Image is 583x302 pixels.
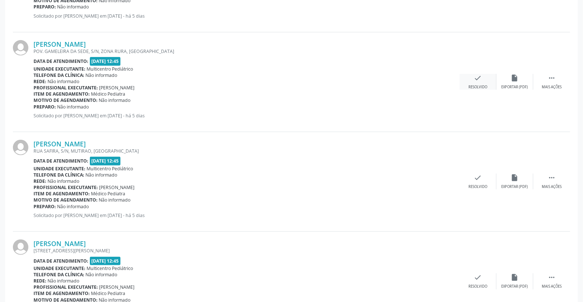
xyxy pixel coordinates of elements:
[86,271,117,278] span: Não informado
[34,166,85,172] b: Unidade executante:
[99,284,135,290] span: [PERSON_NAME]
[48,178,80,184] span: Não informado
[91,290,126,296] span: Médico Pediatra
[542,85,562,90] div: Mais ações
[34,239,86,248] a: [PERSON_NAME]
[468,184,487,189] div: Resolvido
[468,284,487,289] div: Resolvido
[34,48,460,54] div: POV. GAMELEIRA DA SEDE, S/N, ZONA RURA, [GEOGRAPHIC_DATA]
[34,72,84,78] b: Telefone da clínica:
[87,66,133,72] span: Multicentro Pediátrico
[90,257,121,265] span: [DATE] 12:45
[34,191,90,197] b: Item de agendamento:
[48,278,80,284] span: Não informado
[34,290,90,296] b: Item de agendamento:
[34,158,88,164] b: Data de atendimento:
[48,78,80,85] span: Não informado
[34,248,460,254] div: [STREET_ADDRESS][PERSON_NAME]
[13,239,28,255] img: img
[502,284,528,289] div: Exportar (PDF)
[86,72,117,78] span: Não informado
[90,57,121,65] span: [DATE] 12:45
[34,85,98,91] b: Profissional executante:
[34,212,460,218] p: Solicitado por [PERSON_NAME] em [DATE] - há 5 dias
[34,140,86,148] a: [PERSON_NAME]
[99,97,131,103] span: Não informado
[91,91,126,97] span: Médico Pediatra
[34,265,85,271] b: Unidade executante:
[34,197,98,203] b: Motivo de agendamento:
[468,85,487,90] div: Resolvido
[57,203,89,210] span: Não informado
[91,191,126,197] span: Médico Pediatra
[548,273,556,281] i: 
[87,166,133,172] span: Multicentro Pediátrico
[34,178,46,184] b: Rede:
[548,174,556,182] i: 
[474,74,482,82] i: check
[34,104,56,110] b: Preparo:
[474,174,482,182] i: check
[502,85,528,90] div: Exportar (PDF)
[511,174,519,182] i: insert_drive_file
[87,265,133,271] span: Multicentro Pediátrico
[511,273,519,281] i: insert_drive_file
[34,278,46,284] b: Rede:
[34,13,460,19] p: Solicitado por [PERSON_NAME] em [DATE] - há 5 dias
[13,140,28,155] img: img
[13,40,28,56] img: img
[86,172,117,178] span: Não informado
[34,66,85,72] b: Unidade executante:
[542,284,562,289] div: Mais ações
[548,74,556,82] i: 
[511,74,519,82] i: insert_drive_file
[99,184,135,191] span: [PERSON_NAME]
[90,157,121,165] span: [DATE] 12:45
[57,104,89,110] span: Não informado
[34,91,90,97] b: Item de agendamento:
[57,4,89,10] span: Não informado
[34,113,460,119] p: Solicitado por [PERSON_NAME] em [DATE] - há 5 dias
[34,184,98,191] b: Profissional executante:
[34,78,46,85] b: Rede:
[34,4,56,10] b: Preparo:
[34,172,84,178] b: Telefone da clínica:
[99,197,131,203] span: Não informado
[474,273,482,281] i: check
[99,85,135,91] span: [PERSON_NAME]
[34,58,88,64] b: Data de atendimento:
[502,184,528,189] div: Exportar (PDF)
[34,271,84,278] b: Telefone da clínica:
[34,284,98,290] b: Profissional executante:
[34,148,460,154] div: RUA SAFIRA, S/N, MUTIRAO, [GEOGRAPHIC_DATA]
[34,258,88,264] b: Data de atendimento:
[542,184,562,189] div: Mais ações
[34,203,56,210] b: Preparo:
[34,97,98,103] b: Motivo de agendamento:
[34,40,86,48] a: [PERSON_NAME]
